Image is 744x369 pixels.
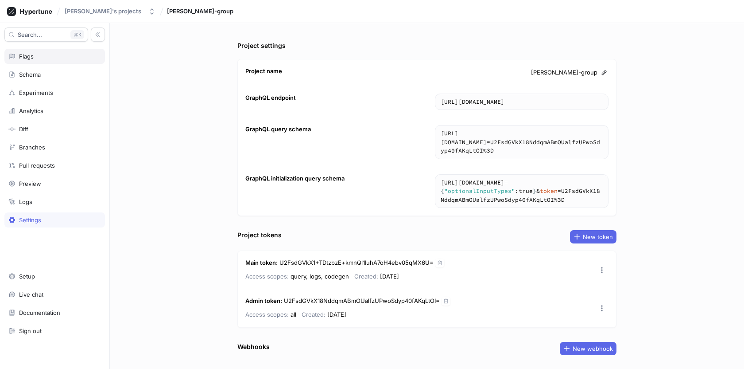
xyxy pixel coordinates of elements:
p: query, logs, codegen [245,271,349,282]
div: Project settings [237,41,286,50]
span: New webhook [573,346,613,351]
div: Preview [19,180,41,187]
button: Search...K [4,27,88,42]
button: New webhook [560,342,616,355]
button: New token [570,230,616,243]
span: Search... [18,32,42,37]
div: Setup [19,273,35,280]
div: K [70,30,84,39]
div: GraphQL endpoint [245,94,296,102]
div: Webhooks [237,342,270,351]
div: Pull requests [19,162,55,169]
div: Settings [19,216,41,224]
textarea: [URL][DOMAIN_NAME] [435,126,608,159]
span: Created: [354,273,378,280]
span: [PERSON_NAME]-group [531,68,597,77]
div: Documentation [19,309,60,316]
div: Project name [245,67,282,76]
span: New token [583,234,613,239]
span: [PERSON_NAME]-group [167,8,233,14]
div: GraphQL query schema [245,125,311,134]
div: Analytics [19,107,43,114]
div: Logs [19,198,32,205]
div: GraphQL initialization query schema [245,174,345,183]
div: Sign out [19,327,42,334]
a: Documentation [4,305,105,320]
span: U2FsdGVkX18NddqmABmOUalfzUPwoSdyp40fAKqLtOI= [284,297,440,304]
div: Experiments [19,89,53,96]
div: Flags [19,53,34,60]
span: U2FsdGVkX1+TDtzbzE+kmnQl1IuhA7oH4ebv05qMX6U= [279,259,434,266]
div: Diff [19,126,28,133]
span: Access scopes: [245,311,289,318]
div: Project tokens [237,230,282,239]
textarea: [URL][DOMAIN_NAME] [435,94,608,110]
div: Branches [19,144,45,151]
span: Created: [302,311,325,318]
strong: Admin token : [245,297,282,304]
span: Access scopes: [245,273,289,280]
p: [DATE] [354,271,399,282]
p: [DATE] [302,309,346,320]
p: all [245,309,296,320]
div: [PERSON_NAME]'s projects [65,8,141,15]
div: Live chat [19,291,43,298]
button: [PERSON_NAME]'s projects [61,4,159,19]
strong: Main token : [245,259,278,266]
div: Schema [19,71,41,78]
textarea: https://[DOMAIN_NAME]/schema?body={"optionalInputTypes":true}&token=U2FsdGVkX18NddqmABmOUalfzUPwo... [435,175,608,208]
